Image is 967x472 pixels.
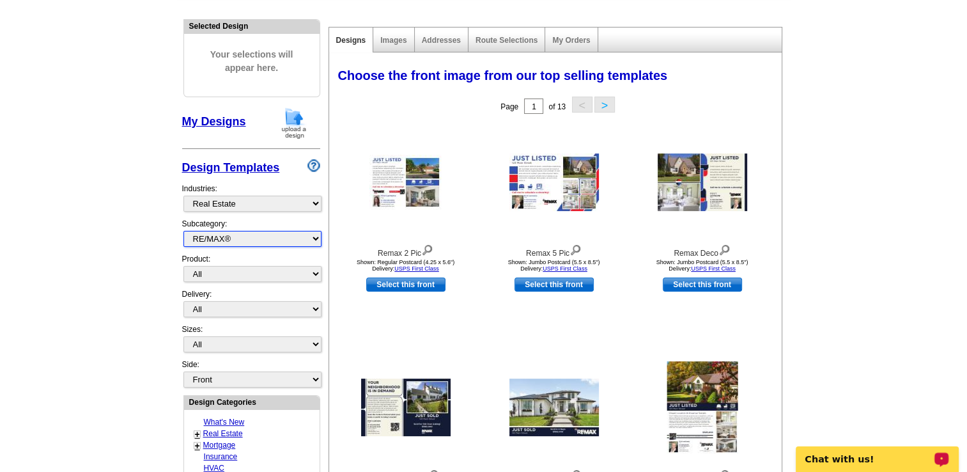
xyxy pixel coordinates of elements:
[691,265,736,272] a: USPS First Class
[594,97,615,113] button: >
[663,278,742,292] a: use this design
[182,324,320,359] div: Sizes:
[338,68,668,83] span: Choose the front image from our top selling templates
[394,265,439,272] a: USPS First Class
[195,429,200,439] a: +
[484,259,624,272] div: Shown: Jumbo Postcard (5.5 x 8.5") Delivery:
[787,432,967,472] iframe: LiveChat chat widget
[667,361,738,453] img: Remax 4 Pic
[422,36,461,45] a: Addresses
[484,242,624,259] div: Remax 5 Pic
[307,159,320,172] img: design-wizard-help-icon.png
[572,97,592,113] button: <
[361,379,451,436] img: Remax QR Sold
[552,36,590,45] a: My Orders
[182,288,320,324] div: Delivery:
[369,155,442,210] img: Remax 2 Pic
[548,102,566,111] span: of 13
[336,242,476,259] div: Remax 2 Pic
[500,102,518,111] span: Page
[195,441,200,451] a: +
[514,278,594,292] a: use this design
[182,359,320,389] div: Side:
[543,265,587,272] a: USPS First Class
[184,20,320,32] div: Selected Design
[476,36,538,45] a: Route Selections
[203,441,236,450] a: Mortgage
[182,115,246,128] a: My Designs
[336,259,476,272] div: Shown: Regular Postcard (4.25 x 5.6") Delivery:
[421,242,433,256] img: view design details
[194,35,310,88] span: Your selections will appear here.
[184,396,320,408] div: Design Categories
[632,242,773,259] div: Remax Deco
[658,153,747,211] img: Remax Deco
[509,379,599,436] img: Remax 1 Pic
[380,36,406,45] a: Images
[277,107,311,139] img: upload-design
[336,36,366,45] a: Designs
[182,161,280,174] a: Design Templates
[569,242,582,256] img: view design details
[182,218,320,253] div: Subcategory:
[632,259,773,272] div: Shown: Jumbo Postcard (5.5 x 8.5") Delivery:
[182,253,320,288] div: Product:
[718,242,731,256] img: view design details
[366,278,445,292] a: use this design
[204,452,238,461] a: Insurance
[182,177,320,218] div: Industries:
[203,429,243,438] a: Real Estate
[204,418,245,427] a: What's New
[509,153,599,211] img: Remax 5 Pic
